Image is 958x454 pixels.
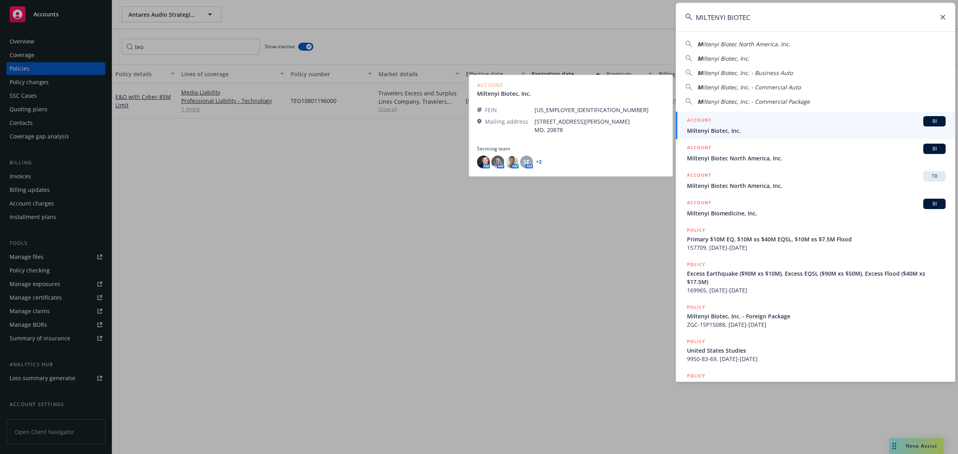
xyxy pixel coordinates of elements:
span: BI [926,118,942,125]
span: Primary $10M EQ, $10M xs $40M EQSL, $10M xs $7.5M Flood [687,235,946,243]
span: BI [926,200,942,207]
span: Miltenyi Biotec North America, Inc. [687,154,946,162]
span: Miltenyi Biotec, Inc. - Foreign Package [687,312,946,320]
span: 157709, [DATE]-[DATE] [687,243,946,252]
h5: POLICY [687,303,705,311]
input: Search... [676,3,955,32]
span: M [697,98,703,105]
h5: ACCOUNT [687,144,711,153]
h5: POLICY [687,372,705,380]
span: TR [926,173,942,180]
span: Miltenyi Biotec North America, Inc. [687,182,946,190]
h5: ACCOUNT [687,116,711,126]
a: POLICYExcess Earthquake ($90M xs $10M), Excess EQSL ($90M xs $50M), Excess Flood ($40M xs $17.5M)... [676,256,955,299]
span: BI [926,145,942,152]
a: POLICYPrimary $10M EQ, $10M xs $40M EQSL, $10M xs $7.5M Flood157709, [DATE]-[DATE] [676,222,955,256]
a: POLICYMiltenyi Biotec, Inc. - Foreign PackageZGC-15P15088, [DATE]-[DATE] [676,299,955,333]
span: M [697,55,703,62]
span: 9950-83-69, [DATE]-[DATE] [687,355,946,363]
span: Miltenyi Biotec, Inc. [687,126,946,135]
h5: POLICY [687,226,705,234]
h5: POLICY [687,261,705,268]
a: ACCOUNTTRMiltenyi Biotec North America, Inc. [676,167,955,194]
span: M [697,40,703,48]
a: POLICYAirlines Reporting Corp Bond [676,367,955,402]
a: POLICYUnited States Studies9950-83-69, [DATE]-[DATE] [676,333,955,367]
a: ACCOUNTBIMiltenyi Biomedicine, Inc. [676,194,955,222]
span: Miltenyi Biomedicine, Inc. [687,209,946,217]
span: United States Studies [687,346,946,355]
span: Excess Earthquake ($90M xs $10M), Excess EQSL ($90M xs $50M), Excess Flood ($40M xs $17.5M) [687,269,946,286]
span: iltenyi Biotec, Inc. - Commercial Auto [703,83,801,91]
a: ACCOUNTBIMiltenyi Biotec North America, Inc. [676,139,955,167]
h5: ACCOUNT [687,171,711,181]
h5: ACCOUNT [687,199,711,208]
span: 169965, [DATE]-[DATE] [687,286,946,294]
span: iltenyi Biotec, Inc. [703,55,750,62]
a: ACCOUNTBIMiltenyi Biotec, Inc. [676,112,955,139]
span: M [697,69,703,77]
span: iltenyi Biotec North America, Inc. [703,40,790,48]
span: M [697,83,703,91]
span: iltenyi Biotec, Inc. - Commercial Package [703,98,810,105]
span: iltenyi Biotec, Inc. - Business Auto [703,69,793,77]
span: Airlines Reporting Corp Bond [687,381,946,389]
span: ZGC-15P15088, [DATE]-[DATE] [687,320,946,329]
h5: POLICY [687,338,705,345]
